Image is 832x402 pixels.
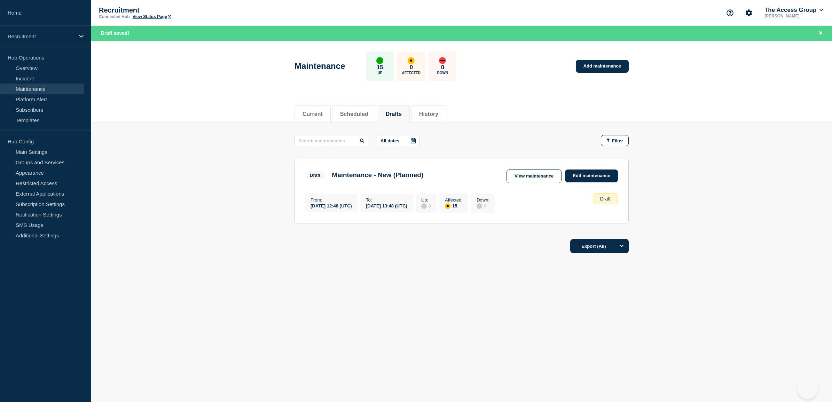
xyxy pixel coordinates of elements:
a: View maintenance [507,170,562,183]
button: Filter [601,135,629,146]
p: Recruitment [99,6,238,14]
p: All dates [380,138,399,143]
div: 0 [477,203,489,209]
a: Add maintenance [576,60,629,73]
p: 0 [441,64,444,71]
span: Draft saved! [101,30,129,36]
p: Down [437,71,448,75]
div: disabled [421,203,427,209]
p: 15 [377,64,383,71]
h3: Maintenance - New (Planned) [332,171,423,179]
button: Options [615,239,629,253]
input: Search maintenances [295,135,368,146]
p: Up : [421,197,431,203]
div: affected [408,57,415,64]
button: The Access Group [763,7,824,14]
div: 15 [445,203,463,209]
button: Scheduled [340,111,368,117]
p: Down : [477,197,489,203]
div: Draft [310,173,320,178]
p: Affected [402,71,421,75]
button: Support [723,6,737,20]
div: 0 [421,203,431,209]
p: Connected Hub [99,14,130,19]
p: From : [311,197,352,203]
div: affected [445,203,450,209]
button: Account settings [741,6,756,20]
p: 0 [410,64,413,71]
button: All dates [377,135,420,146]
button: Drafts [386,111,402,117]
div: disabled [477,203,482,209]
div: Draft [593,193,618,204]
iframe: Help Scout Beacon - Open [797,378,818,399]
h1: Maintenance [295,61,345,71]
button: Close banner [816,29,825,37]
button: Current [303,111,323,117]
span: Filter [612,138,623,143]
a: Edit maintenance [565,170,618,182]
p: Recruitment [8,33,74,39]
p: Up [377,71,382,75]
div: [DATE] 13:48 (UTC) [366,203,407,208]
div: up [376,57,383,64]
p: Affected : [445,197,463,203]
p: To : [366,197,407,203]
a: View Status Page [133,14,171,19]
button: Export (All) [570,239,629,253]
p: [PERSON_NAME] [763,14,824,18]
div: down [439,57,446,64]
div: [DATE] 12:48 (UTC) [311,203,352,208]
button: History [419,111,438,117]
